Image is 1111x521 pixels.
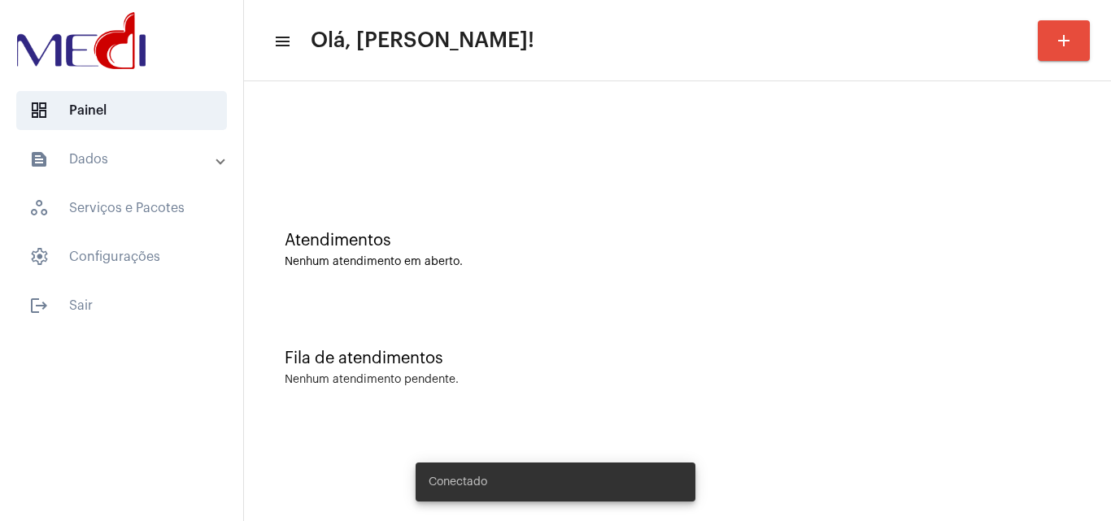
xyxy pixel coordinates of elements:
[429,474,487,490] span: Conectado
[29,247,49,267] span: sidenav icon
[285,374,459,386] div: Nenhum atendimento pendente.
[273,32,290,51] mat-icon: sidenav icon
[285,232,1070,250] div: Atendimentos
[29,101,49,120] span: sidenav icon
[29,198,49,218] span: sidenav icon
[16,91,227,130] span: Painel
[16,286,227,325] span: Sair
[13,8,150,73] img: d3a1b5fa-500b-b90f-5a1c-719c20e9830b.png
[285,256,1070,268] div: Nenhum atendimento em aberto.
[29,150,217,169] mat-panel-title: Dados
[10,140,243,179] mat-expansion-panel-header: sidenav iconDados
[29,150,49,169] mat-icon: sidenav icon
[29,296,49,315] mat-icon: sidenav icon
[1054,31,1074,50] mat-icon: add
[16,189,227,228] span: Serviços e Pacotes
[311,28,534,54] span: Olá, [PERSON_NAME]!
[16,237,227,276] span: Configurações
[285,350,1070,367] div: Fila de atendimentos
